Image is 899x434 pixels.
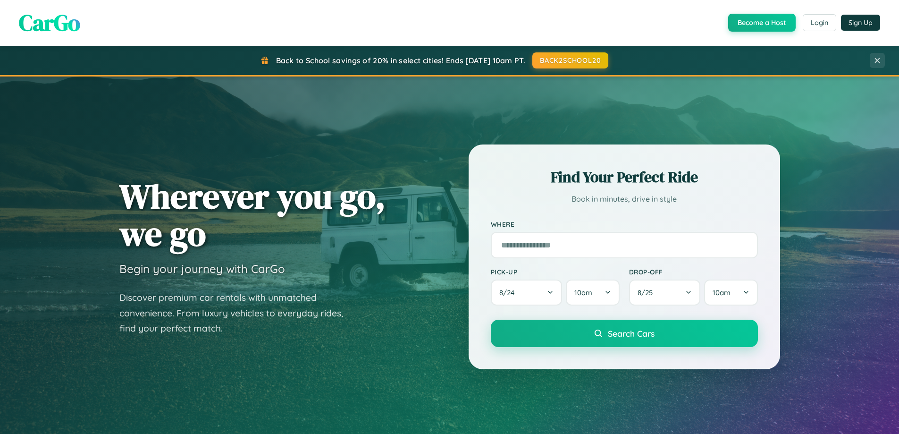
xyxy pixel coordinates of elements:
button: 10am [566,280,619,306]
p: Book in minutes, drive in style [491,192,758,206]
label: Pick-up [491,268,620,276]
span: CarGo [19,7,80,38]
span: 10am [713,288,731,297]
p: Discover premium car rentals with unmatched convenience. From luxury vehicles to everyday rides, ... [119,290,355,336]
button: BACK2SCHOOL20 [532,52,608,68]
h2: Find Your Perfect Ride [491,167,758,187]
span: Search Cars [608,328,655,339]
span: 8 / 24 [499,288,519,297]
label: Where [491,220,758,228]
button: Sign Up [841,15,880,31]
button: 10am [704,280,757,306]
span: Back to School savings of 20% in select cities! Ends [DATE] 10am PT. [276,56,525,65]
button: 8/25 [629,280,701,306]
label: Drop-off [629,268,758,276]
h3: Begin your journey with CarGo [119,262,285,276]
button: Login [803,14,836,31]
span: 10am [574,288,592,297]
button: Search Cars [491,320,758,347]
button: Become a Host [728,14,796,32]
h1: Wherever you go, we go [119,178,386,252]
span: 8 / 25 [638,288,657,297]
button: 8/24 [491,280,563,306]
